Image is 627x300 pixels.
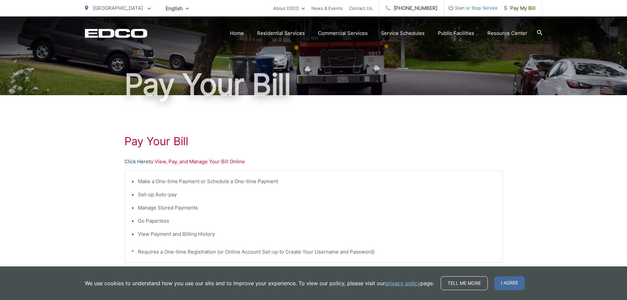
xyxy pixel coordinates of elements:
li: Make a One-time Payment or Schedule a One-time Payment [138,177,496,185]
a: Service Schedules [381,29,425,37]
a: Click Here [124,158,149,166]
a: EDCD logo. Return to the homepage. [85,29,147,38]
li: View Payment and Billing History [138,230,496,238]
h1: Pay Your Bill [124,135,503,148]
a: Tell me more [441,276,488,290]
a: Contact Us [349,4,372,12]
span: English [161,3,194,14]
span: Pay My Bill [504,4,536,12]
p: to View, Pay, and Manage Your Bill Online [124,158,503,166]
span: I agree [494,276,525,290]
span: [GEOGRAPHIC_DATA] [93,5,143,11]
p: We use cookies to understand how you use our site and to improve your experience. To view our pol... [85,279,434,287]
a: Resource Center [487,29,527,37]
li: Manage Stored Payments [138,204,496,212]
p: * Requires a One-time Registration (or Online Account Set-up to Create Your Username and Password) [131,248,496,256]
a: privacy policy [385,279,420,287]
a: News & Events [311,4,343,12]
a: About EDCO [273,4,305,12]
a: Commercial Services [318,29,368,37]
a: Public Facilities [438,29,474,37]
a: Home [230,29,244,37]
li: Go Paperless [138,217,496,225]
a: Residential Services [257,29,305,37]
h1: Pay Your Bill [85,68,542,101]
li: Set-up Auto-pay [138,191,496,199]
